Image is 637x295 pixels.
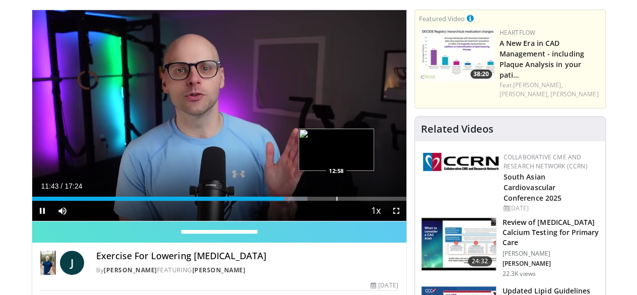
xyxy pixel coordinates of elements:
[500,28,536,37] a: Heartflow
[504,172,562,203] a: South Asian Cardiovascular Conference 2025
[468,256,492,266] span: 24:32
[192,266,245,274] a: [PERSON_NAME]
[503,260,599,268] p: [PERSON_NAME]
[299,129,374,171] img: image.jpeg
[32,10,406,221] video-js: Video Player
[41,182,59,190] span: 11:43
[40,251,56,275] img: Dr. Jordan Rennicke
[52,201,73,221] button: Mute
[371,281,398,290] div: [DATE]
[423,153,499,171] img: a04ee3ba-8487-4636-b0fb-5e8d268f3737.png.150x105_q85_autocrop_double_scale_upscale_version-0.2.png
[419,28,494,81] img: 738d0e2d-290f-4d89-8861-908fb8b721dc.150x105_q85_crop-smart_upscale.jpg
[503,270,536,278] p: 22.3K views
[104,266,157,274] a: [PERSON_NAME]
[60,251,84,275] a: J
[504,153,588,170] a: Collaborative CME and Research Network (CCRN)
[386,201,406,221] button: Fullscreen
[421,123,493,135] h4: Related Videos
[96,251,398,262] h4: Exercise For Lowering [MEDICAL_DATA]
[419,14,465,23] small: Featured Video
[61,182,63,190] span: /
[550,90,598,98] a: [PERSON_NAME]
[421,218,496,270] img: f4af32e0-a3f3-4dd9-8ed6-e543ca885e6d.150x105_q85_crop-smart_upscale.jpg
[64,182,82,190] span: 17:24
[96,266,398,275] div: By FEATURING
[419,28,494,81] a: 38:20
[513,81,562,89] a: [PERSON_NAME],
[32,197,406,201] div: Progress Bar
[366,201,386,221] button: Playback Rate
[503,250,599,258] p: [PERSON_NAME]
[32,201,52,221] button: Pause
[470,70,492,79] span: 38:20
[500,38,584,80] a: A New Era in CAD Management - including Plaque Analysis in your pati…
[500,90,549,98] a: [PERSON_NAME],
[503,217,599,248] h3: Review of [MEDICAL_DATA] Calcium Testing for Primary Care
[500,81,601,99] div: Feat.
[421,217,599,278] a: 24:32 Review of [MEDICAL_DATA] Calcium Testing for Primary Care [PERSON_NAME] [PERSON_NAME] 22.3K...
[504,204,597,213] div: [DATE]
